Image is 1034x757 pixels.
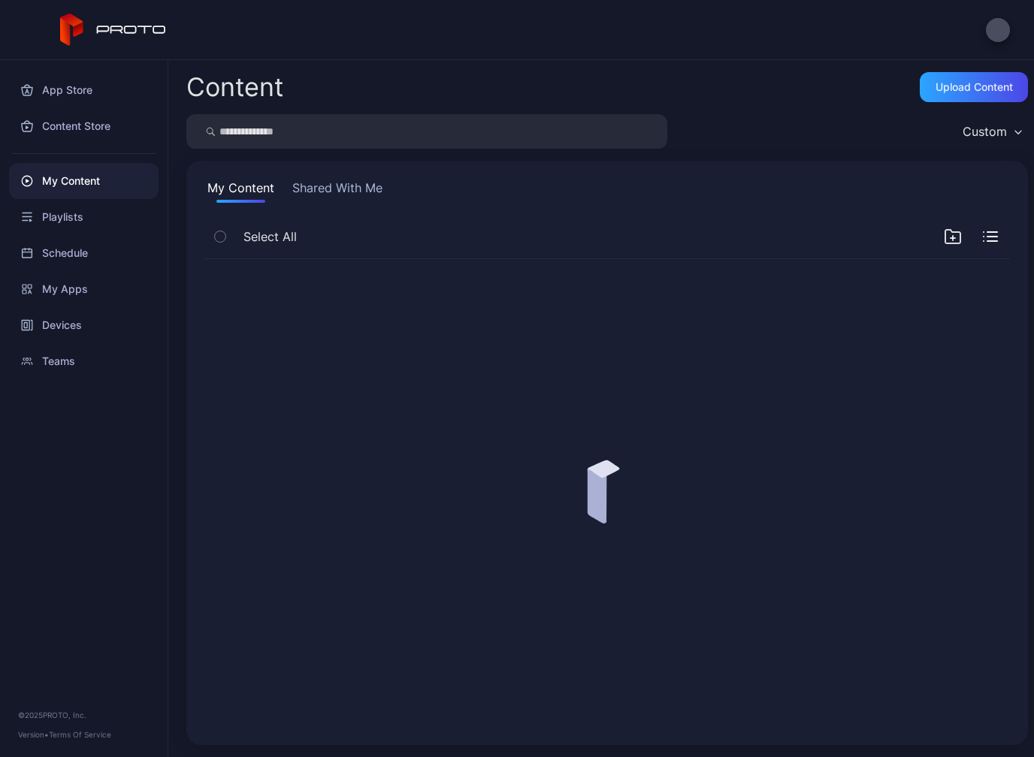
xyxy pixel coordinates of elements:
[289,179,385,203] button: Shared With Me
[955,114,1028,149] button: Custom
[9,163,159,199] a: My Content
[204,179,277,203] button: My Content
[963,124,1007,139] div: Custom
[9,108,159,144] a: Content Store
[186,74,283,100] div: Content
[9,307,159,343] a: Devices
[920,72,1028,102] button: Upload Content
[9,199,159,235] a: Playlists
[18,730,49,739] span: Version •
[243,228,297,246] span: Select All
[936,81,1013,93] div: Upload Content
[49,730,111,739] a: Terms Of Service
[18,709,150,721] div: © 2025 PROTO, Inc.
[9,271,159,307] a: My Apps
[9,343,159,379] a: Teams
[9,235,159,271] a: Schedule
[9,72,159,108] a: App Store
